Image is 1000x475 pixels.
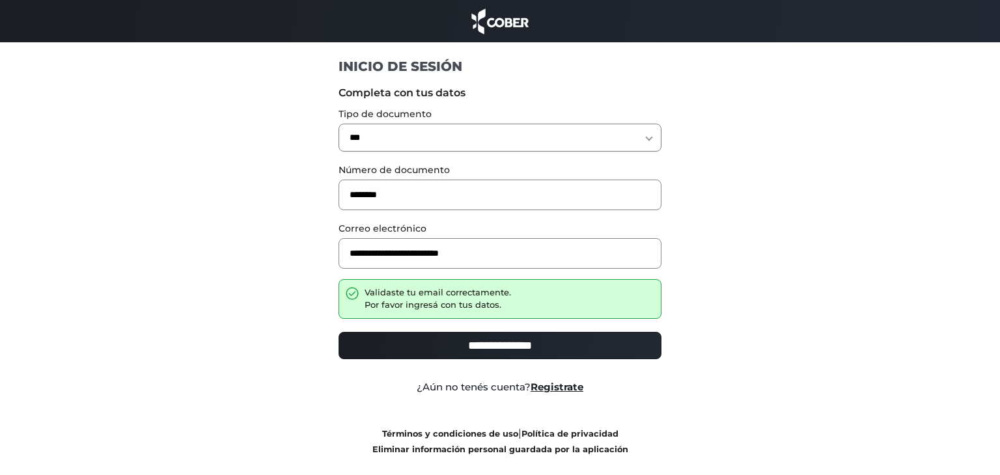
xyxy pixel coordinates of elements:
label: Tipo de documento [339,107,662,121]
h1: INICIO DE SESIÓN [339,58,662,75]
div: Validaste tu email correctamente. Por favor ingresá con tus datos. [365,286,511,312]
div: ¿Aún no tenés cuenta? [329,380,672,395]
label: Correo electrónico [339,222,662,236]
div: | [329,426,672,457]
label: Número de documento [339,163,662,177]
a: Registrate [531,381,583,393]
label: Completa con tus datos [339,85,662,101]
a: Política de privacidad [521,429,618,439]
a: Términos y condiciones de uso [382,429,518,439]
a: Eliminar información personal guardada por la aplicación [372,444,628,454]
img: cober_marca.png [468,7,532,36]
